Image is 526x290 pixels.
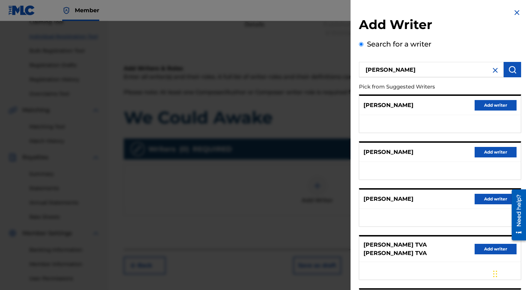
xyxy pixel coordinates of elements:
input: Search writer's name or IPI Number [359,62,504,77]
iframe: Chat Widget [491,256,526,290]
p: Pick from Suggested Writers [359,79,481,94]
button: Add writer [475,244,517,254]
img: Top Rightsholder [62,6,71,15]
p: [PERSON_NAME] [363,148,413,156]
button: Add writer [475,194,517,204]
p: [PERSON_NAME] [363,101,413,109]
p: [PERSON_NAME] [363,195,413,203]
label: Search for a writer [367,40,431,48]
img: close [491,66,499,75]
iframe: Resource Center [506,187,526,243]
span: Member [75,6,99,14]
button: Add writer [475,100,517,111]
button: Add writer [475,147,517,157]
img: Search Works [508,65,517,74]
h2: Add Writer [359,17,521,35]
div: Drag [493,263,497,284]
img: MLC Logo [8,5,35,15]
p: [PERSON_NAME] TVA [PERSON_NAME] TVA [363,241,475,257]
